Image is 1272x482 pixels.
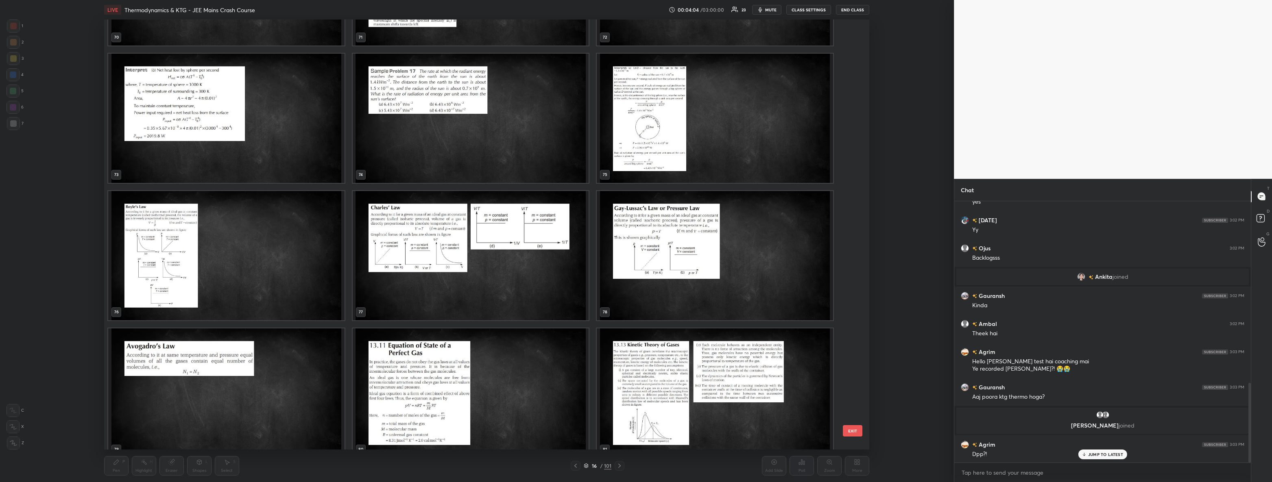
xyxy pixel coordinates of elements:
[7,404,24,417] div: C
[972,330,1244,338] div: Theek hai
[972,226,1244,234] div: Yy
[1089,275,1093,279] img: no-rating-badge.077c3623.svg
[1230,245,1244,250] div: 3:02 PM
[977,216,997,224] h6: [DATE]
[600,463,602,468] div: /
[353,54,589,183] img: 1759915953YXCBGR.pdf
[1230,321,1244,326] div: 3:02 PM
[972,294,977,298] img: no-rating-badge.077c3623.svg
[124,6,255,14] h4: Thermodynamics & KTG - JEE Mains Crash Course
[972,350,977,354] img: no-rating-badge.077c3623.svg
[961,383,969,391] img: 3
[843,425,862,436] button: EXIT
[972,218,977,223] img: no-rating-badge.077c3623.svg
[1202,293,1228,298] img: 4P8fHbbgJtejmAAAAAElFTkSuQmCC
[961,347,969,356] img: 2c4cd5cb9f444436ae4d76d12a31786f.jpg
[604,462,611,469] div: 101
[1095,274,1113,280] span: Ankita
[961,319,969,328] img: default.png
[972,246,977,251] img: no-rating-badge.077c3623.svg
[1230,349,1244,354] div: 3:03 PM
[977,291,1005,300] h6: Gauransh
[972,443,977,447] img: no-rating-badge.077c3623.svg
[597,328,833,458] img: 1759915953YXCBGR.pdf
[977,244,991,252] h6: Ojus
[1267,185,1270,191] p: T
[1119,421,1135,429] span: joined
[108,328,345,458] img: 1759915953YXCBGR.pdf
[1102,411,1110,419] img: default.png
[597,54,833,183] img: 1759915953YXCBGR.pdf
[1230,442,1244,447] div: 3:03 PM
[977,440,995,449] h6: Agrim
[1202,349,1228,354] img: 4P8fHbbgJtejmAAAAAElFTkSuQmCC
[954,179,980,201] p: Chat
[972,385,977,390] img: no-rating-badge.077c3623.svg
[1113,274,1128,280] span: joined
[7,85,24,98] div: 5
[108,54,345,183] img: 1759915953YXCBGR.pdf
[961,440,969,448] img: 2c4cd5cb9f444436ae4d76d12a31786f.jpg
[1202,442,1228,447] img: 4P8fHbbgJtejmAAAAAElFTkSuQmCC
[1077,273,1085,281] img: b22a7a3a0eec4d5ca54ced57e8c01dd8.jpg
[1202,217,1228,222] img: 4P8fHbbgJtejmAAAAAElFTkSuQmCC
[7,420,24,433] div: X
[7,101,24,114] div: 6
[977,383,1005,391] h6: Gauransh
[836,5,869,15] button: End Class
[590,463,598,468] div: 16
[1230,384,1244,389] div: 3:03 PM
[972,450,1244,458] div: Dpp?!
[954,201,1251,463] div: grid
[7,52,24,65] div: 3
[972,393,1244,401] div: Aaj poora ktg thermo hoga?
[972,358,1244,373] div: Hello [PERSON_NAME] test hai coaching mai Ye recorded [PERSON_NAME]?! 😭😭
[742,8,746,12] div: 23
[353,328,589,458] img: 1759915953YXCBGR.pdf
[977,319,997,328] h6: Ambal
[786,5,831,15] button: CLASS SETTINGS
[961,244,969,252] img: default.png
[1096,411,1104,419] img: default.png
[972,254,1244,262] div: Backlogsss
[972,198,1244,206] div: yes
[972,322,977,326] img: no-rating-badge.077c3623.svg
[1230,293,1244,298] div: 3:02 PM
[7,68,24,81] div: 4
[1266,231,1270,237] p: G
[972,302,1244,310] div: Kinda
[977,347,995,356] h6: Agrim
[752,5,781,15] button: mute
[104,5,121,15] div: LIVE
[104,20,855,449] div: grid
[7,117,24,130] div: 7
[7,36,24,49] div: 2
[961,216,969,224] img: cd36caae4b5c402eb4d28e8e4c6c7205.jpg
[1230,217,1244,222] div: 3:02 PM
[1088,452,1123,457] p: JUMP TO LATEST
[765,7,777,13] span: mute
[1202,384,1228,389] img: 4P8fHbbgJtejmAAAAAElFTkSuQmCC
[961,291,969,300] img: 3
[353,191,589,320] img: 1759915953YXCBGR.pdf
[108,191,345,320] img: 1759915953YXCBGR.pdf
[961,422,1244,429] p: [PERSON_NAME]
[597,191,833,320] img: 1759915953YXCBGR.pdf
[7,436,24,449] div: Z
[1267,208,1270,214] p: D
[7,20,23,33] div: 1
